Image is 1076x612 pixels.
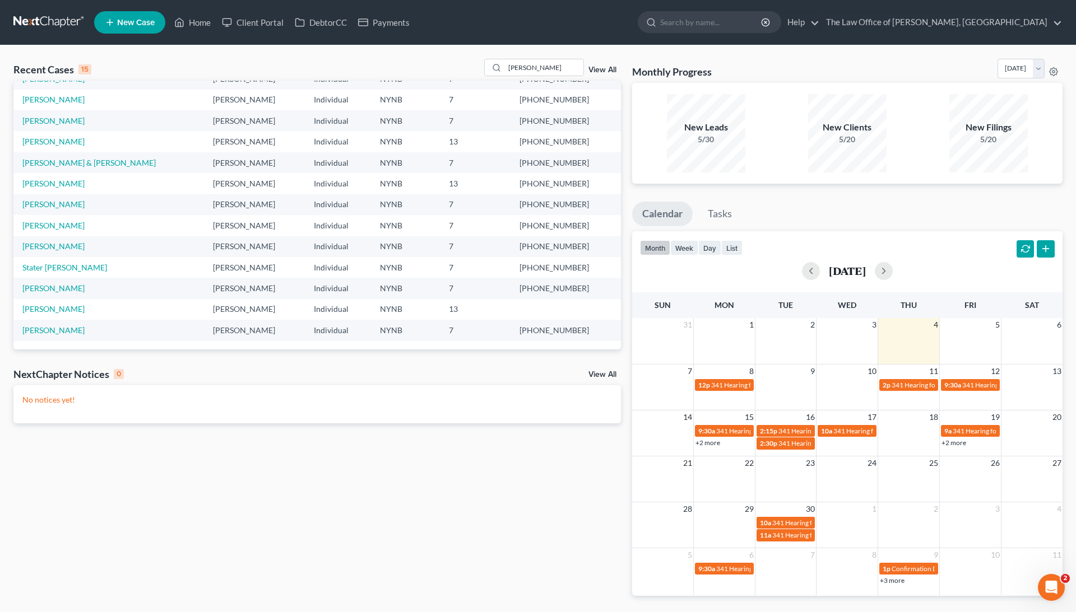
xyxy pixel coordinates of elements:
span: 23 [805,456,816,470]
a: View All [588,66,616,74]
span: 18 [928,410,939,424]
td: 7 [440,257,511,278]
span: 10 [866,365,878,378]
span: 14 [682,410,693,424]
td: [PERSON_NAME] [204,194,305,215]
button: day [698,240,721,255]
a: +2 more [695,438,720,447]
span: 341 Hearing for [GEOGRAPHIC_DATA], [GEOGRAPHIC_DATA] [778,427,964,435]
span: 25 [928,456,939,470]
span: 27 [1051,456,1063,470]
td: [PHONE_NUMBER] [511,173,620,194]
td: Individual [305,173,371,194]
span: 2 [1061,574,1070,583]
span: 11 [928,365,939,378]
span: 16 [805,410,816,424]
span: 6 [1056,318,1063,331]
td: Individual [305,110,371,131]
td: NYNB [371,90,440,110]
h2: [DATE] [829,265,866,277]
td: NYNB [371,131,440,152]
span: Sat [1025,300,1039,310]
span: 11 [1051,548,1063,562]
span: Wed [838,300,856,310]
a: +2 more [941,438,966,447]
span: 9:30a [698,564,715,573]
td: Individual [305,194,371,215]
span: 29 [744,502,755,516]
td: NYNB [371,110,440,131]
a: [PERSON_NAME] [22,116,85,125]
a: Stater [PERSON_NAME] [22,263,107,272]
td: [PHONE_NUMBER] [511,194,620,215]
td: [PHONE_NUMBER] [511,131,620,152]
span: 8 [871,548,878,562]
td: 13 [440,131,511,152]
span: 10a [821,427,832,435]
td: [PERSON_NAME] [204,215,305,236]
span: 341 Hearing for [PERSON_NAME] [716,427,817,435]
span: Mon [715,300,734,310]
button: month [640,240,670,255]
td: Individual [305,131,371,152]
td: [PERSON_NAME] [204,236,305,257]
a: [PERSON_NAME] [22,241,85,251]
span: 24 [866,456,878,470]
span: 7 [809,548,816,562]
td: [PERSON_NAME] [204,257,305,278]
a: Home [169,12,216,32]
span: Thu [901,300,917,310]
div: New Clients [808,121,887,134]
div: 5/30 [667,134,745,145]
span: 9a [944,427,952,435]
span: 28 [682,502,693,516]
td: [PERSON_NAME] [204,131,305,152]
td: NYNB [371,299,440,320]
a: [PERSON_NAME] [22,137,85,146]
td: NYNB [371,173,440,194]
p: No notices yet! [22,394,612,405]
span: 9:30a [944,381,961,389]
span: 9 [933,548,939,562]
td: 13 [440,299,511,320]
span: 341 Hearing for [PERSON_NAME] [962,381,1063,389]
span: 10 [990,548,1001,562]
span: 12 [990,365,1001,378]
td: [PERSON_NAME] [204,90,305,110]
a: View All [588,371,616,379]
td: [PERSON_NAME] [204,152,305,173]
button: list [721,240,743,255]
button: week [670,240,698,255]
iframe: Intercom live chat [1038,574,1065,601]
td: [PERSON_NAME] [204,299,305,320]
td: NYNB [371,215,440,236]
a: +3 more [880,576,905,585]
input: Search by name... [505,59,583,76]
span: 19 [990,410,1001,424]
span: Sun [655,300,671,310]
span: 341 Hearing for [PERSON_NAME] [953,427,1053,435]
td: Individual [305,278,371,298]
td: NYNB [371,257,440,278]
td: Individual [305,236,371,257]
span: 9 [809,365,816,378]
td: [PERSON_NAME] [204,110,305,131]
span: 2:30p [760,439,777,447]
td: 13 [440,173,511,194]
span: 13 [1051,365,1063,378]
span: 1 [748,318,755,331]
td: 7 [440,90,511,110]
a: [PERSON_NAME] [22,325,85,335]
td: NYNB [371,194,440,215]
span: 1 [871,502,878,516]
td: 7 [440,278,511,298]
td: 7 [440,194,511,215]
td: [PERSON_NAME] [204,320,305,340]
td: Individual [305,320,371,340]
td: [PHONE_NUMBER] [511,257,620,278]
td: 7 [440,215,511,236]
span: 6 [748,548,755,562]
div: 5/20 [949,134,1028,145]
td: NYNB [371,278,440,298]
div: Recent Cases [13,63,91,76]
